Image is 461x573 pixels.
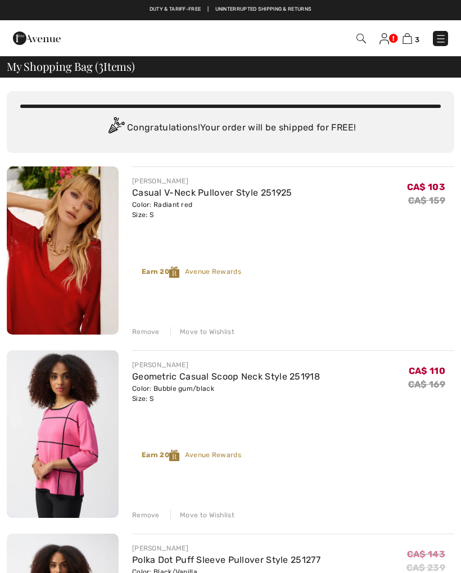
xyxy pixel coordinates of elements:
span: CA$ 103 [407,182,445,192]
div: [PERSON_NAME] [132,360,320,370]
div: Color: Radiant red Size: S [132,200,292,220]
s: CA$ 169 [408,379,445,390]
span: My Shopping Bag ( Items) [7,61,135,72]
s: CA$ 239 [406,562,445,573]
a: 1ère Avenue [13,32,61,43]
img: 1ère Avenue [13,27,61,49]
img: Geometric Casual Scoop Neck Style 251918 [7,350,119,518]
div: Remove [132,327,160,337]
div: Avenue Rewards [142,450,241,461]
img: Reward-Logo.svg [169,267,179,278]
s: CA$ 159 [408,195,445,206]
img: My Info [379,33,389,44]
div: Move to Wishlist [170,327,234,337]
span: 3 [98,58,103,73]
div: Remove [132,510,160,520]
strong: Earn 20 [142,451,185,459]
div: Move to Wishlist [170,510,234,520]
span: CA$ 110 [409,366,445,376]
div: Congratulations! Your order will be shipped for FREE! [20,117,441,139]
img: Search [356,34,366,43]
span: CA$ 143 [407,549,445,560]
strong: Earn 20 [142,268,185,276]
img: Reward-Logo.svg [169,450,179,461]
img: Menu [435,33,446,44]
a: Polka Dot Puff Sleeve Pullover Style 251277 [132,554,320,565]
div: [PERSON_NAME] [132,176,292,186]
div: [PERSON_NAME] [132,543,320,553]
img: Shopping Bag [403,33,412,44]
a: Geometric Casual Scoop Neck Style 251918 [132,371,320,382]
a: Casual V-Neck Pullover Style 251925 [132,187,292,198]
span: 3 [415,35,419,44]
img: Congratulation2.svg [105,117,127,139]
a: 3 [403,31,419,45]
div: Color: Bubble gum/black Size: S [132,383,320,404]
img: Casual V-Neck Pullover Style 251925 [7,166,119,335]
div: Avenue Rewards [142,267,241,278]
